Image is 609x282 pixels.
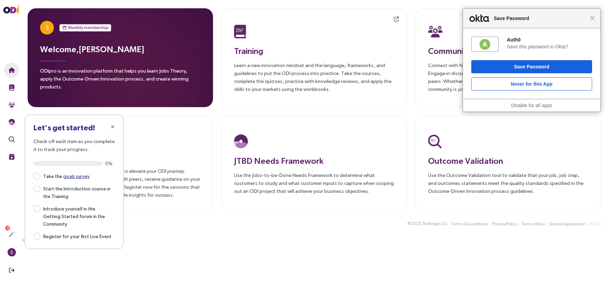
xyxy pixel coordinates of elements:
[5,226,10,231] sup: 4
[9,102,15,108] img: Community
[9,84,15,91] img: Training
[63,173,90,179] a: goals survey
[428,171,588,195] p: Use the Outcome Validation tool to validate that your job, job step, and outcomes statements meet...
[479,38,491,50] img: 8VmfUXAAAABklEQVQDACnW1rNnVkL3AAAAAElFTkSuQmCC
[7,226,9,231] span: 4
[33,137,115,153] p: Check off each item as you complete it to track your progress.
[422,220,447,227] span: Strategyn LLC
[521,220,545,228] button: Terms of Use
[490,14,590,22] span: Save Password
[9,153,15,160] img: Live Events
[428,154,588,167] h3: Outcome Validation
[422,220,448,227] button: Strategyn LLC
[40,67,201,95] p: ODIpro is an innovation platform that helps you learn Jobs Theory, apply the Outcome-Driven Innov...
[4,80,19,95] button: Training
[492,220,517,228] button: Privacy Policy
[234,154,394,167] h3: JTBD Needs Framework
[40,172,93,180] span: Take the
[4,263,19,278] button: Sign Out
[407,220,449,227] div: © 2025 .
[507,44,592,50] div: Save this password in Okta?
[511,103,552,108] a: Disable for all apps
[428,25,443,38] img: Community
[9,119,15,125] img: JTBD Needs Framework
[549,220,586,228] button: Service Agreement
[234,61,394,93] p: Learn a new innovation mindset and the language, frameworks, and guidelines to put the ODI proces...
[549,221,585,227] span: Service Agreement
[428,45,588,57] h3: Community
[234,25,246,38] img: Training
[4,132,19,147] button: Outcome Validation
[46,21,49,35] span: S
[40,204,115,228] span: Introduce yourself in the Getting Started forum in the Community
[234,45,394,57] h3: Training
[428,134,442,148] img: Outcome Validation
[4,63,19,78] button: Home
[40,232,114,240] span: Register for your first Live Event
[105,161,115,166] span: 0%
[590,16,595,21] span: Close
[68,24,108,31] span: Monthly membership
[492,221,517,227] span: Privacy Policy
[451,220,489,228] button: Terms & Conditions
[9,231,15,237] img: Actions
[9,136,15,142] img: Outcome Validation
[589,222,601,226] span: 19.2.0
[4,245,19,260] button: S
[40,43,201,55] h3: Welcome, [PERSON_NAME]
[471,60,592,73] button: Save Password
[521,221,545,227] span: Terms of Use
[4,114,19,130] button: Needs Framework
[33,123,115,132] h3: Let's get started!
[234,134,248,148] img: JTBD Needs Platform
[4,97,19,112] button: Community
[10,248,13,256] span: S
[40,184,115,200] span: Start the Introduction course in the Training
[471,77,592,91] button: Never for this App
[4,149,19,164] button: Live Events
[428,61,588,93] p: Connect with fellow members to learn, collaborate, and excel in ODI. Engage in discussions, seek ...
[451,221,488,227] span: Terms & Conditions
[4,227,19,242] button: Actions
[234,171,394,195] p: Use the Jobs-to-be-Done Needs Framework to determine what customers to study and what customer in...
[507,37,592,43] div: Auth0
